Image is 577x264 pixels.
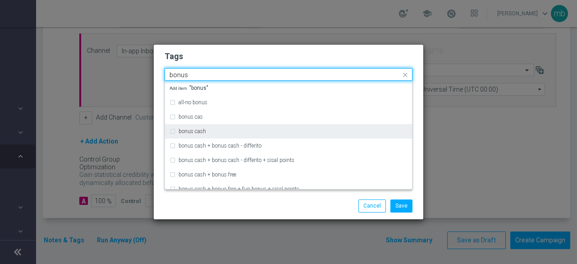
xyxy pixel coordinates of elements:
span: "bonus" [169,85,208,91]
button: Cancel [358,199,386,212]
button: Save [390,199,412,212]
div: bonus cash + bonus free + fun bonus + sisal points [169,182,408,196]
label: bonus cash [179,129,206,134]
label: all-no bonus [179,100,207,105]
div: bonus cash + bonus cash - differito + sisal points [169,153,408,167]
span: Add item [169,86,189,91]
div: bonus cash [169,124,408,139]
div: bonus cas [169,110,408,124]
label: bonus cash + bonus free [179,172,236,177]
div: all-no bonus [169,95,408,110]
ng-dropdown-panel: Options list [165,81,412,190]
div: bonus cash + bonus cash - differito [169,139,408,153]
label: bonus cash + bonus cash - differito + sisal points [179,157,294,163]
ng-select: betting + gaming, cb giocato prog, cross-selling, star [165,68,412,81]
h2: Tags [165,51,412,62]
div: bonus cash + bonus free [169,167,408,182]
label: bonus cash + bonus free + fun bonus + sisal points [179,186,299,192]
label: bonus cash + bonus cash - differito [179,143,261,148]
label: bonus cas [179,114,203,120]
